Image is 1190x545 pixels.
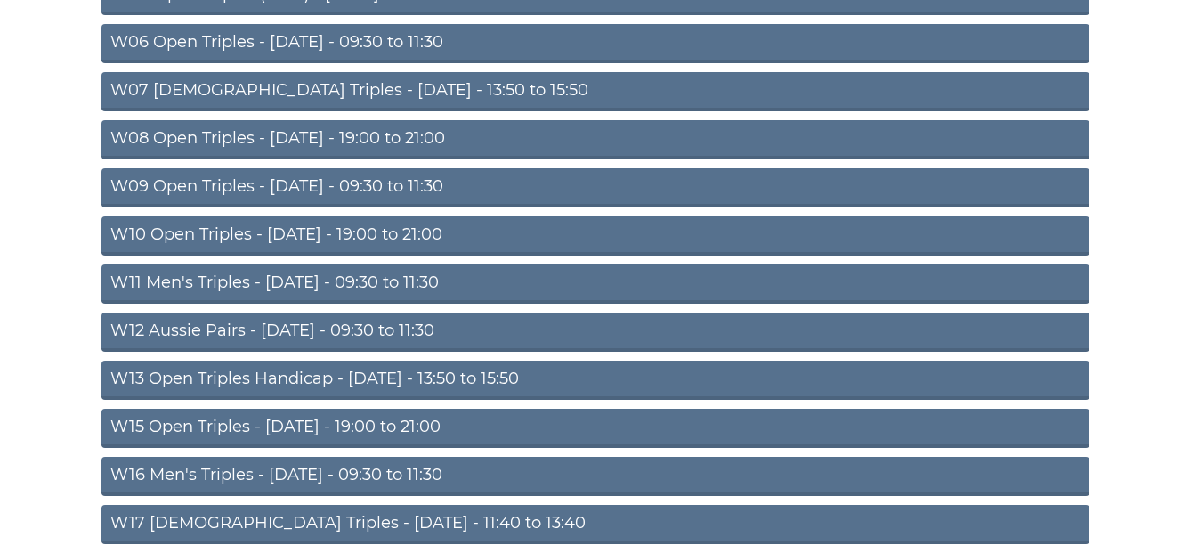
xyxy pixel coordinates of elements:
a: W08 Open Triples - [DATE] - 19:00 to 21:00 [101,120,1089,159]
a: W06 Open Triples - [DATE] - 09:30 to 11:30 [101,24,1089,63]
a: W12 Aussie Pairs - [DATE] - 09:30 to 11:30 [101,313,1089,352]
a: W16 Men's Triples - [DATE] - 09:30 to 11:30 [101,457,1089,496]
a: W09 Open Triples - [DATE] - 09:30 to 11:30 [101,168,1089,207]
a: W10 Open Triples - [DATE] - 19:00 to 21:00 [101,216,1089,256]
a: W17 [DEMOGRAPHIC_DATA] Triples - [DATE] - 11:40 to 13:40 [101,505,1089,544]
a: W07 [DEMOGRAPHIC_DATA] Triples - [DATE] - 13:50 to 15:50 [101,72,1089,111]
a: W15 Open Triples - [DATE] - 19:00 to 21:00 [101,409,1089,448]
a: W13 Open Triples Handicap - [DATE] - 13:50 to 15:50 [101,361,1089,400]
a: W11 Men's Triples - [DATE] - 09:30 to 11:30 [101,264,1089,304]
